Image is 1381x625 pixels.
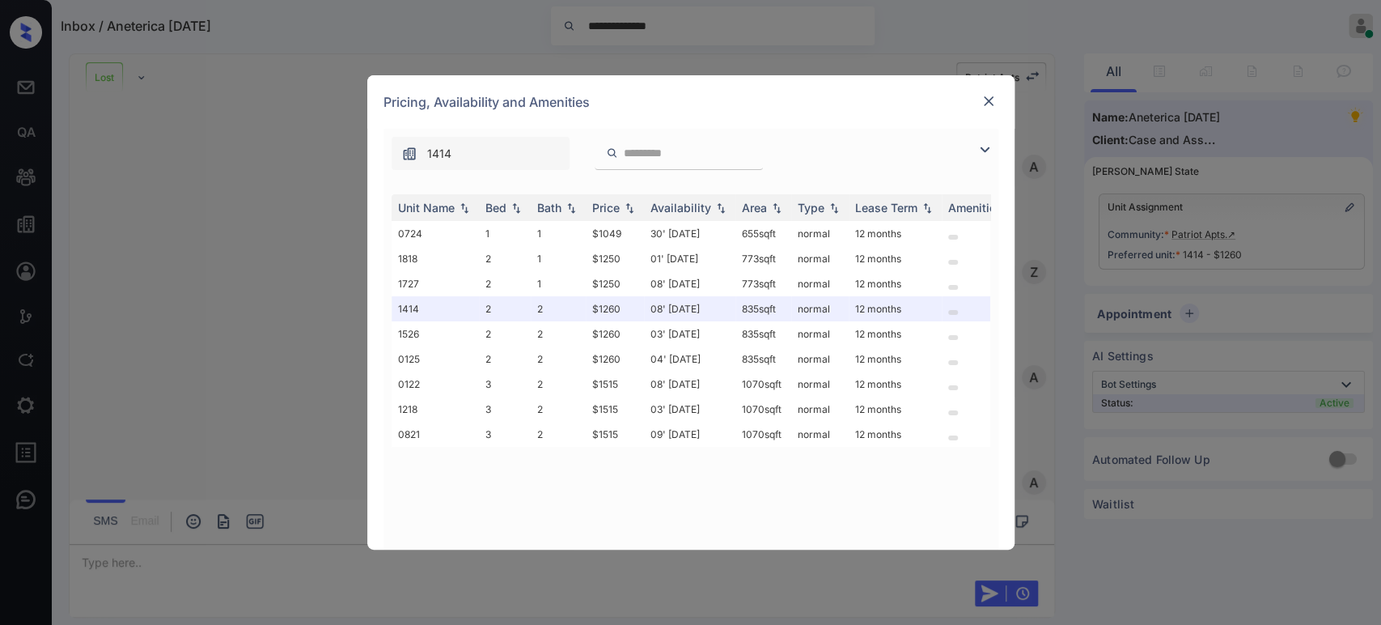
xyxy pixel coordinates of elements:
[508,202,524,214] img: sorting
[531,397,586,422] td: 2
[791,422,849,447] td: normal
[791,347,849,372] td: normal
[644,246,735,271] td: 01' [DATE]
[392,321,479,347] td: 1526
[644,347,735,372] td: 04' [DATE]
[735,321,791,347] td: 835 sqft
[427,145,451,163] span: 1414
[531,271,586,296] td: 1
[826,202,842,214] img: sorting
[849,372,942,397] td: 12 months
[586,221,644,246] td: $1049
[644,397,735,422] td: 03' [DATE]
[479,271,531,296] td: 2
[531,372,586,397] td: 2
[392,296,479,321] td: 1414
[798,201,824,215] div: Type
[531,422,586,447] td: 2
[855,201,917,215] div: Lease Term
[791,246,849,271] td: normal
[981,93,997,109] img: close
[849,296,942,321] td: 12 months
[531,321,586,347] td: 2
[401,146,417,162] img: icon-zuma
[975,140,994,159] img: icon-zuma
[849,422,942,447] td: 12 months
[392,397,479,422] td: 1218
[592,201,620,215] div: Price
[713,202,729,214] img: sorting
[392,246,479,271] td: 1818
[735,372,791,397] td: 1070 sqft
[644,221,735,246] td: 30' [DATE]
[849,221,942,246] td: 12 months
[392,372,479,397] td: 0122
[791,296,849,321] td: normal
[735,221,791,246] td: 655 sqft
[485,201,506,215] div: Bed
[791,321,849,347] td: normal
[392,221,479,246] td: 0724
[479,321,531,347] td: 2
[479,221,531,246] td: 1
[586,422,644,447] td: $1515
[735,422,791,447] td: 1070 sqft
[531,246,586,271] td: 1
[586,296,644,321] td: $1260
[586,397,644,422] td: $1515
[392,347,479,372] td: 0125
[621,202,638,214] img: sorting
[479,372,531,397] td: 3
[586,347,644,372] td: $1260
[392,271,479,296] td: 1727
[479,296,531,321] td: 2
[849,321,942,347] td: 12 months
[735,296,791,321] td: 835 sqft
[791,271,849,296] td: normal
[398,201,455,215] div: Unit Name
[791,372,849,397] td: normal
[849,397,942,422] td: 12 months
[479,422,531,447] td: 3
[735,271,791,296] td: 773 sqft
[650,201,711,215] div: Availability
[586,372,644,397] td: $1515
[849,246,942,271] td: 12 months
[644,271,735,296] td: 08' [DATE]
[392,422,479,447] td: 0821
[586,271,644,296] td: $1250
[644,296,735,321] td: 08' [DATE]
[849,347,942,372] td: 12 months
[586,321,644,347] td: $1260
[367,75,1015,129] div: Pricing, Availability and Amenities
[606,146,618,160] img: icon-zuma
[948,201,1002,215] div: Amenities
[791,397,849,422] td: normal
[742,201,767,215] div: Area
[735,397,791,422] td: 1070 sqft
[479,347,531,372] td: 2
[563,202,579,214] img: sorting
[735,347,791,372] td: 835 sqft
[735,246,791,271] td: 773 sqft
[644,372,735,397] td: 08' [DATE]
[644,422,735,447] td: 09' [DATE]
[479,246,531,271] td: 2
[456,202,472,214] img: sorting
[791,221,849,246] td: normal
[537,201,561,215] div: Bath
[769,202,785,214] img: sorting
[531,221,586,246] td: 1
[479,397,531,422] td: 3
[644,321,735,347] td: 03' [DATE]
[586,246,644,271] td: $1250
[919,202,935,214] img: sorting
[531,347,586,372] td: 2
[849,271,942,296] td: 12 months
[531,296,586,321] td: 2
